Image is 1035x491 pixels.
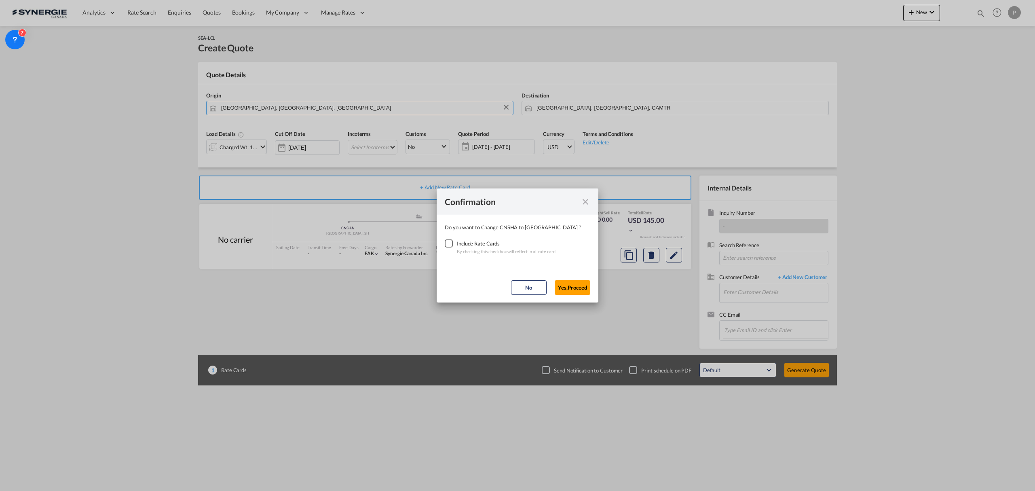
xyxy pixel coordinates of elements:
md-checkbox: Checkbox No Ink [445,239,457,248]
button: Yes,Proceed [555,280,590,295]
div: Do you want to Change CNSHA to [GEOGRAPHIC_DATA] ? [445,223,590,231]
button: No [511,280,547,295]
md-icon: icon-close fg-AAA8AD cursor [581,197,590,207]
div: By checking this checkbox will reflect in all rate card [457,248,556,256]
div: Include Rate Cards [457,239,556,248]
md-dialog: Confirmation Do you ... [437,188,598,303]
div: Confirmation [445,197,576,207]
